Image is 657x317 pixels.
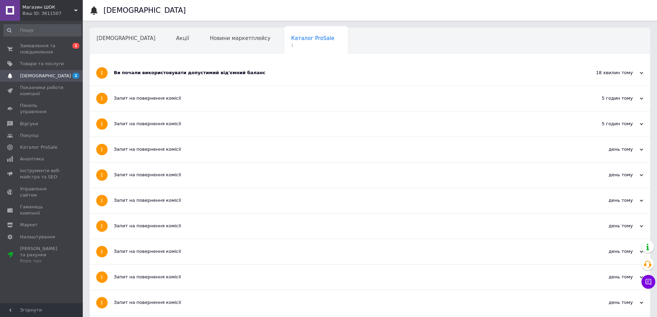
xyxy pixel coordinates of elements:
[574,274,643,280] div: день тому
[291,43,334,48] span: 1
[114,274,574,280] div: Запит на повернення комісії
[114,172,574,178] div: Запит на повернення комісії
[574,248,643,255] div: день тому
[574,121,643,127] div: 5 годин тому
[20,258,64,264] div: Prom топ
[72,73,79,79] span: 1
[3,24,81,37] input: Пошук
[20,156,44,162] span: Аналітика
[103,6,186,14] h1: [DEMOGRAPHIC_DATA]
[20,246,64,265] span: [PERSON_NAME] та рахунки
[20,222,38,228] span: Маркет
[72,43,79,49] span: 1
[574,197,643,204] div: день тому
[20,168,64,180] span: Інструменти веб-майстра та SEO
[97,35,156,41] span: [DEMOGRAPHIC_DATA]
[20,85,64,97] span: Показники роботи компанії
[20,43,64,55] span: Замовлення та повідомлення
[574,146,643,152] div: день тому
[20,61,64,67] span: Товари та послуги
[20,132,39,139] span: Покупці
[20,186,64,198] span: Управління сайтом
[20,73,71,79] span: [DEMOGRAPHIC_DATA]
[114,197,574,204] div: Запит на повернення комісії
[20,204,64,216] span: Гаманець компанії
[20,144,57,150] span: Каталог ProSale
[114,146,574,152] div: Запит на повернення комісії
[641,275,655,289] button: Чат з покупцем
[20,102,64,115] span: Панель управління
[114,248,574,255] div: Запит на повернення комісії
[114,299,574,306] div: Запит на повернення комісії
[574,172,643,178] div: день тому
[291,35,334,41] span: Каталог ProSale
[114,121,574,127] div: Запит на повернення комісії
[210,35,270,41] span: Новини маркетплейсу
[22,10,83,17] div: Ваш ID: 3611507
[176,35,189,41] span: Акції
[114,95,574,101] div: Запит на повернення комісії
[574,223,643,229] div: день тому
[574,70,643,76] div: 18 хвилин тому
[114,70,574,76] div: Ви почали використовувати допустимий від'ємний баланс
[574,95,643,101] div: 5 годин тому
[114,223,574,229] div: Запит на повернення комісії
[574,299,643,306] div: день тому
[22,4,74,10] span: Магазин ШОК
[20,121,38,127] span: Відгуки
[20,234,55,240] span: Налаштування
